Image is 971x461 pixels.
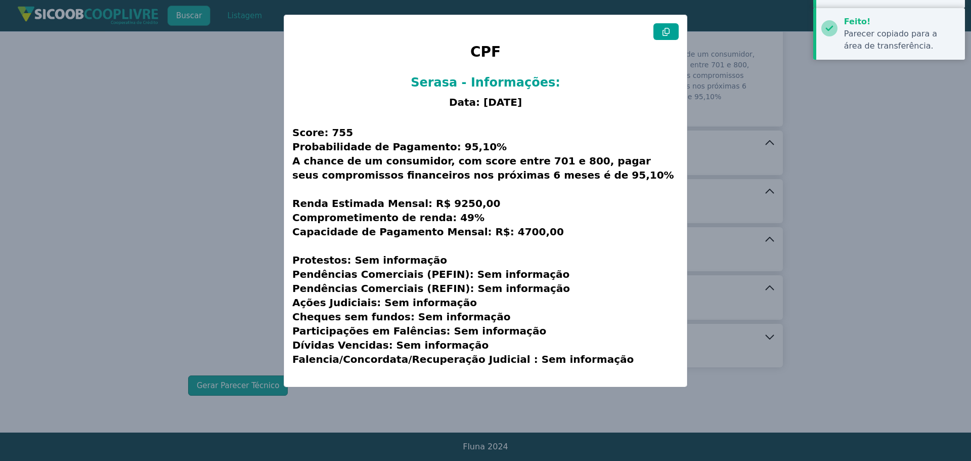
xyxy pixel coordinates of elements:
div: Parecer copiado para a área de transferência. [844,28,957,52]
h1: CPF [292,40,679,70]
h2: Serasa - Informações: [292,74,679,92]
h3: Score: 755 Probabilidade de Pagamento: 95,10% A chance de um consumidor, com score entre 701 e 80... [292,113,679,379]
h3: Data: [DATE] [292,95,679,109]
div: Feito! [844,16,957,28]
